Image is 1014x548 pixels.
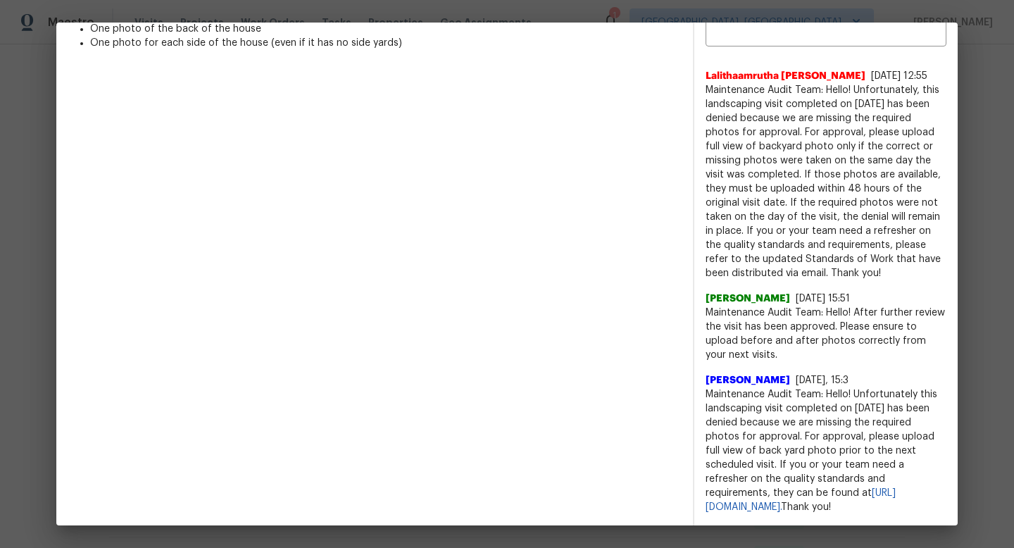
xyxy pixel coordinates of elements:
[706,387,946,514] span: Maintenance Audit Team: Hello! Unfortunately this landscaping visit completed on [DATE] has been ...
[706,83,946,280] span: Maintenance Audit Team: Hello! Unfortunately, this landscaping visit completed on [DATE] has been...
[90,36,682,50] li: One photo for each side of the house (even if it has no side yards)
[796,375,849,385] span: [DATE], 15:3
[90,22,682,36] li: One photo of the back of the house
[796,294,850,304] span: [DATE] 15:51
[871,71,927,81] span: [DATE] 12:55
[706,373,790,387] span: [PERSON_NAME]
[706,306,946,362] span: Maintenance Audit Team: Hello! After further review the visit has been approved. Please ensure to...
[706,292,790,306] span: [PERSON_NAME]
[706,69,865,83] span: Lalithaamrutha [PERSON_NAME]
